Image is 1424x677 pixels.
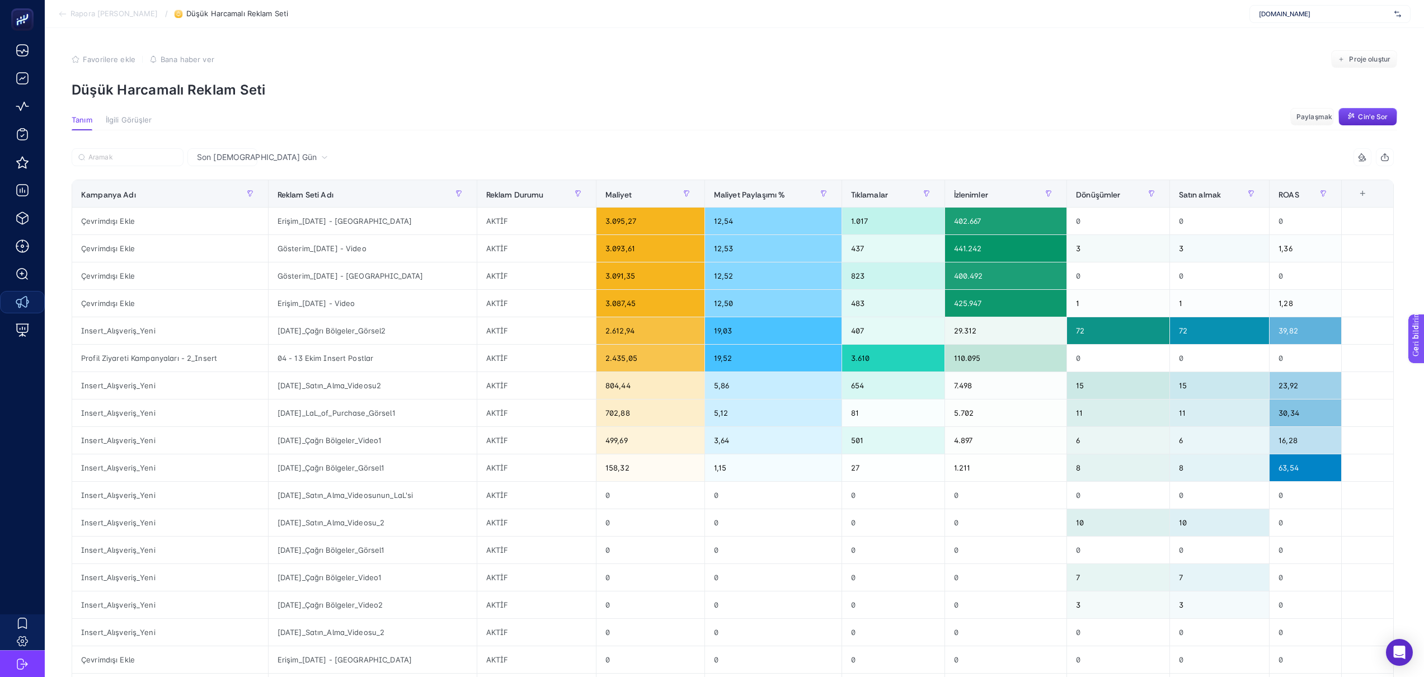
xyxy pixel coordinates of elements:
font: [DATE]_Satın_Alma_Videosu_2 [278,628,385,637]
font: 3,64 [714,436,730,445]
font: AKTİF [486,244,509,253]
font: Kampanya Adı [81,189,136,199]
font: 0 [714,518,718,527]
font: 0 [954,546,958,554]
font: 12,54 [714,217,734,225]
font: Gösterim_[DATE] - [GEOGRAPHIC_DATA] [278,271,424,280]
font: 3 [1179,600,1183,609]
font: Rapora [PERSON_NAME] [71,9,158,18]
button: Proje oluştur [1331,50,1397,68]
font: Tıklamalar [851,189,888,199]
font: AKTİF [486,381,509,390]
font: 5,12 [714,408,729,417]
font: [DATE]_Çağrı Bölgeler_Video2 [278,600,383,609]
font: 23,92 [1279,381,1298,390]
img: svg%3e [1394,8,1401,20]
font: 702,88 [605,408,630,417]
font: [DATE]_Çağrı Bölgeler_Video1 [278,573,382,582]
font: 0 [1076,546,1080,554]
font: 7.498 [954,381,972,390]
font: 0 [1076,491,1080,500]
font: 0 [1279,655,1283,664]
font: 1,15 [714,463,727,472]
font: Profil Ziyareti Kampanyaları - 2_Insert [81,354,217,363]
font: Bana haber ver [161,55,214,64]
font: 0 [954,491,958,500]
font: [DATE]_LaL_of_Purchase_Görsel1 [278,408,396,417]
font: 0 [1179,271,1183,280]
font: + [1360,188,1366,199]
font: 6 [1179,436,1183,445]
font: 0 [954,628,958,637]
font: 2.612,94 [605,326,635,335]
font: 0 [1279,491,1283,500]
font: Gösterim_[DATE] - Video [278,244,366,253]
button: Favorilere ekle [72,55,135,64]
font: 2.435,05 [605,354,637,363]
font: 0 [605,546,610,554]
font: 0 [1076,271,1080,280]
font: Maliyet [605,189,632,199]
font: Satın almak [1179,189,1221,199]
font: 29.312 [954,326,977,335]
font: AKTİF [486,299,509,308]
font: 0 [954,600,958,609]
font: 39,82 [1279,326,1298,335]
font: 804,44 [605,381,631,390]
font: AKTİF [486,217,509,225]
font: 0 [1279,600,1283,609]
font: İzlenimler [954,189,988,199]
font: 19,52 [714,354,732,363]
font: 0 [1279,546,1283,554]
font: 04 - 13 Ekim Insert Postlar [278,354,374,363]
font: ROAS [1279,189,1299,199]
font: 0 [1279,628,1283,637]
font: AKTİF [486,354,509,363]
font: 3.095,27 [605,217,636,225]
font: [DATE]_Satın_Alma_Videosu2 [278,381,381,390]
font: İlgili Görüşler [106,115,152,124]
font: 0 [605,655,610,664]
font: 0 [1076,354,1080,363]
font: Düşük Harcamalı Reklam Seti [186,9,289,18]
font: 0 [605,628,610,637]
font: Insert_Alışveriş_Yeni [81,546,156,554]
font: 12,50 [714,299,734,308]
input: Aramak [88,153,177,162]
font: 15 [1076,381,1084,390]
font: 11 [1076,408,1083,417]
font: 1,36 [1279,244,1293,253]
font: Tanım [72,115,92,124]
font: 0 [1076,628,1080,637]
font: 72 [1179,326,1187,335]
font: 10 [1076,518,1084,527]
font: 1.211 [954,463,971,472]
font: 158,32 [605,463,629,472]
font: 0 [954,655,958,664]
font: 0 [851,518,856,527]
font: 3.093,61 [605,244,635,253]
font: 0 [1179,546,1183,554]
font: [DOMAIN_NAME] [1259,10,1310,18]
font: Insert_Alışveriş_Yeni [81,600,156,609]
font: 0 [851,655,856,664]
font: Insert_Alışveriş_Yeni [81,326,156,335]
font: 11 [1179,408,1186,417]
font: 407 [851,326,864,335]
font: Çevrimdışı Ekle [81,655,135,664]
font: 5,86 [714,381,730,390]
font: 0 [714,491,718,500]
font: 0 [851,600,856,609]
font: 0 [714,600,718,609]
font: 0 [1179,655,1183,664]
font: 3.091,35 [605,271,635,280]
font: 0 [1179,491,1183,500]
font: 425.947 [954,299,982,308]
font: 654 [851,381,864,390]
font: 0 [1179,628,1183,637]
font: 3.610 [851,354,870,363]
font: Insert_Alışveriş_Yeni [81,381,156,390]
font: 63,54 [1279,463,1299,472]
font: Insert_Alışveriş_Yeni [81,628,156,637]
font: 4.897 [954,436,973,445]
